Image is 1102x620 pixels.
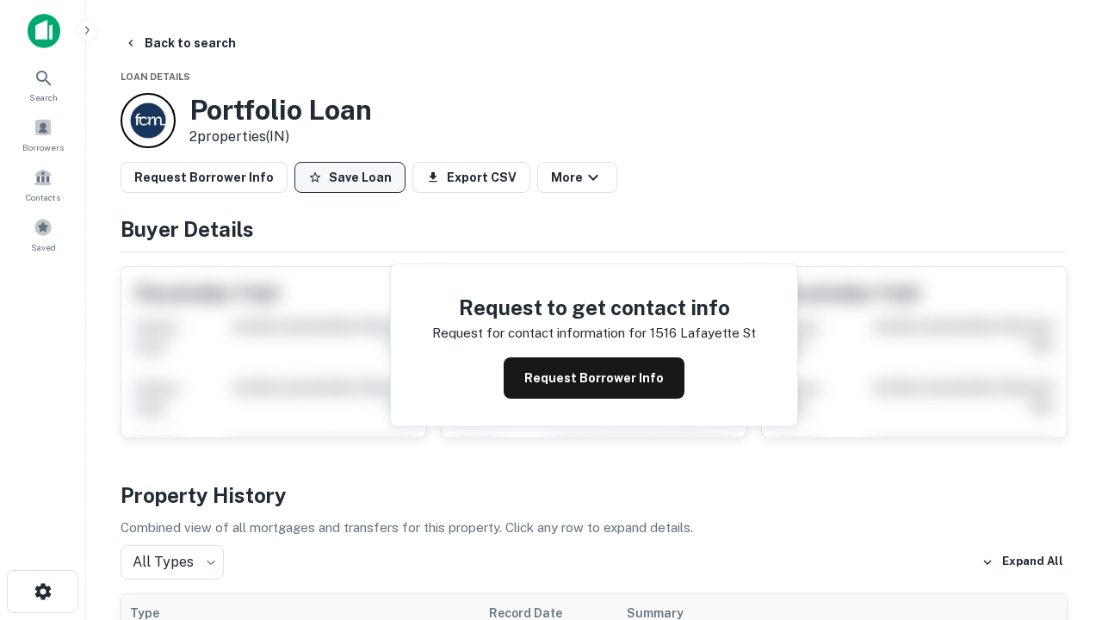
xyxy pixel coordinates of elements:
h4: Property History [121,480,1068,511]
button: Expand All [977,549,1068,575]
button: Export CSV [412,162,530,193]
a: Borrowers [5,111,81,158]
h4: Request to get contact info [432,292,756,323]
h4: Buyer Details [121,214,1068,245]
p: 1516 lafayette st [650,323,756,344]
p: Combined view of all mortgages and transfers for this property. Click any row to expand details. [121,518,1068,538]
iframe: Chat Widget [1016,482,1102,565]
a: Contacts [5,161,81,208]
a: Search [5,61,81,108]
button: More [537,162,617,193]
span: Contacts [26,190,60,204]
h3: Portfolio Loan [189,94,372,127]
button: Request Borrower Info [504,357,684,399]
a: Saved [5,211,81,257]
span: Loan Details [121,71,190,82]
button: Request Borrower Info [121,162,288,193]
div: All Types [121,545,224,580]
span: Borrowers [22,140,64,154]
span: Search [29,90,58,104]
p: Request for contact information for [432,323,647,344]
button: Save Loan [294,162,406,193]
span: Saved [31,240,56,254]
button: Back to search [117,28,243,59]
img: capitalize-icon.png [28,14,60,48]
p: 2 properties (IN) [189,127,372,147]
